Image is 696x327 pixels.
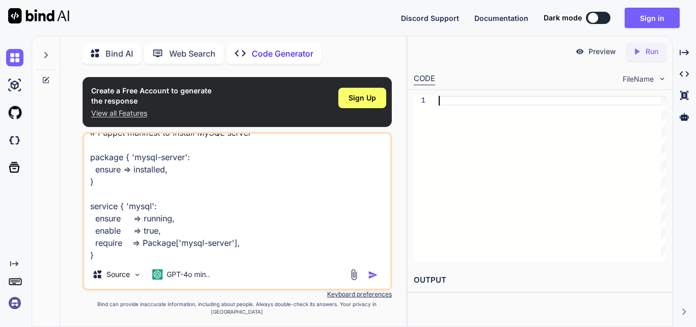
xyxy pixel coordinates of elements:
div: 1 [414,96,425,106]
img: ai-studio [6,77,23,94]
span: Sign Up [349,93,376,103]
p: Bind can provide inaccurate information, including about people. Always double-check its answers.... [83,300,392,316]
p: Source [106,269,130,280]
img: chevron down [658,74,666,83]
p: Code Generator [252,47,313,60]
p: Run [646,46,658,57]
h1: Create a Free Account to generate the response [91,86,211,106]
textarea: # Puppet manifest to install MySQL server package { 'mysql-server': ensure => installed, } servic... [84,134,390,260]
img: icon [368,270,378,280]
p: Preview [588,46,616,57]
img: darkCloudIdeIcon [6,132,23,149]
p: Bind AI [105,47,133,60]
span: Documentation [474,14,528,22]
p: Keyboard preferences [83,290,392,298]
span: Dark mode [544,13,582,23]
img: GPT-4o mini [152,269,163,280]
img: signin [6,294,23,312]
img: chat [6,49,23,66]
span: FileName [623,74,654,84]
p: View all Features [91,108,211,118]
img: githubLight [6,104,23,121]
img: Bind AI [8,8,69,23]
button: Sign in [625,8,680,28]
img: preview [575,47,584,56]
button: Documentation [474,13,528,23]
p: Web Search [169,47,216,60]
span: Discord Support [401,14,459,22]
img: attachment [348,269,360,281]
div: CODE [414,73,435,85]
h2: OUTPUT [408,268,673,292]
img: Pick Models [133,270,142,279]
p: GPT-4o min.. [167,269,210,280]
button: Discord Support [401,13,459,23]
